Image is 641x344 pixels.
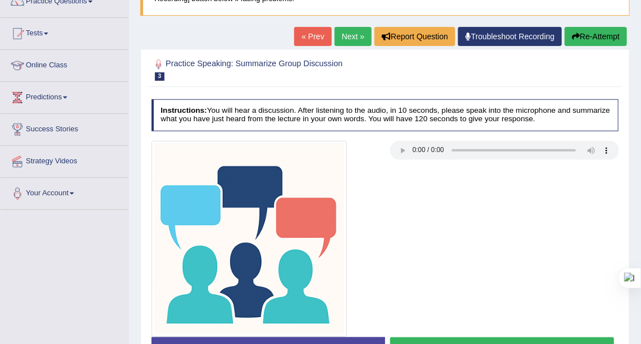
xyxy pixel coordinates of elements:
a: Strategy Videos [1,146,129,174]
a: Success Stories [1,114,129,142]
b: Instructions: [161,106,207,114]
a: Next » [335,27,372,46]
h4: You will hear a discussion. After listening to the audio, in 10 seconds, please speak into the mi... [152,99,619,131]
a: Predictions [1,82,129,110]
a: Your Account [1,178,129,206]
a: Online Class [1,50,129,78]
button: Report Question [374,27,455,46]
a: Tests [1,18,129,46]
span: 3 [155,72,165,81]
button: Re-Attempt [565,27,627,46]
a: « Prev [294,27,331,46]
h2: Practice Speaking: Summarize Group Discussion [152,57,441,81]
a: Troubleshoot Recording [458,27,562,46]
